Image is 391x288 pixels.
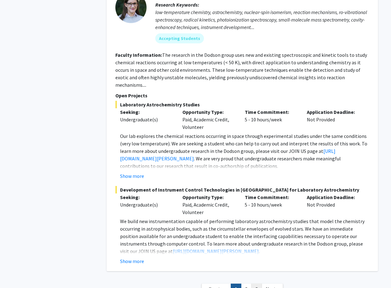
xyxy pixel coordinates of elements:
p: Time Commitment: [245,193,298,201]
mat-chip: Accepting Students [155,33,204,43]
div: Paid, Academic Credit, Volunteer [178,193,240,216]
span: Development of Instrument Control Technologies in [GEOGRAPHIC_DATA] for Laboratory Astrochemistry [115,186,369,193]
div: Undergraduate(s) [120,116,173,123]
p: We build new instrumentation capable of performing laboratory astrochemistry studies that model t... [120,217,369,255]
div: low-temperature chemistry, astrochemistry, nuclear-spin isomerism, reaction mechanisms, ro-vibrat... [155,8,369,31]
a: [URL][DOMAIN_NAME][PERSON_NAME] [173,248,259,254]
fg-read-more: The research in the Dodson group uses new and existing spectroscopic and kinetic tools to study c... [115,52,367,88]
p: Our lab explores the chemical reactions occurring in space through experimental studies under the... [120,132,369,170]
p: Application Deadline: [307,108,360,116]
iframe: Chat [5,260,27,283]
p: Seeking: [120,108,173,116]
span: Laboratory Astrochemistry Studies [115,101,369,108]
div: Not Provided [302,193,364,216]
p: Seeking: [120,193,173,201]
b: Faculty Information: [115,52,162,58]
p: Open Projects [115,92,369,99]
b: Research Keywords: [155,2,199,8]
div: Undergraduate(s) [120,201,173,208]
button: Show more [120,172,144,180]
p: Opportunity Type: [182,108,235,116]
p: Time Commitment: [245,108,298,116]
div: Not Provided [302,108,364,131]
button: Show more [120,257,144,265]
div: Paid, Academic Credit, Volunteer [178,108,240,131]
div: 5 - 10 hours/week [240,108,302,131]
div: 5 - 10 hours/week [240,193,302,216]
p: Opportunity Type: [182,193,235,201]
p: Application Deadline: [307,193,360,201]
